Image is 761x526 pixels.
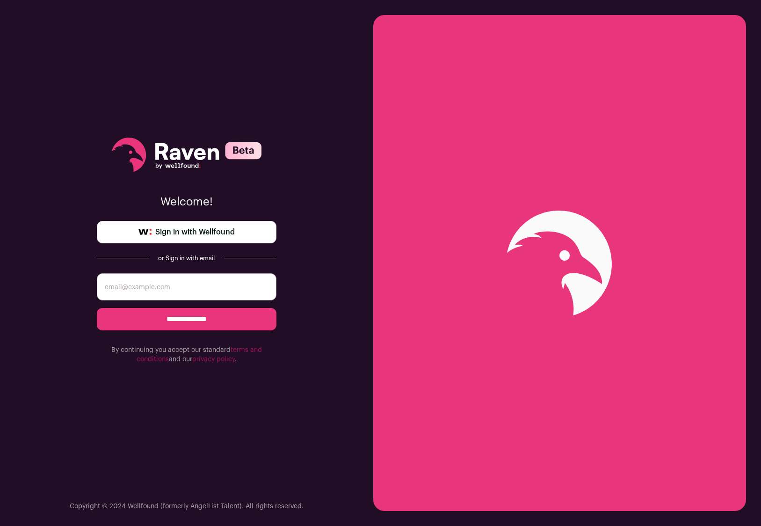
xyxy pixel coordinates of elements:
[157,255,217,262] div: or Sign in with email
[97,273,276,300] input: email@example.com
[155,226,235,238] span: Sign in with Wellfound
[97,345,276,364] p: By continuing you accept our standard and our .
[192,356,235,363] a: privacy policy
[70,502,304,511] p: Copyright © 2024 Wellfound (formerly AngelList Talent). All rights reserved.
[137,347,262,363] a: terms and conditions
[138,229,152,235] img: wellfound-symbol-flush-black-fb3c872781a75f747ccb3a119075da62bfe97bd399995f84a933054e44a575c4.png
[97,221,276,243] a: Sign in with Wellfound
[97,195,276,210] p: Welcome!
